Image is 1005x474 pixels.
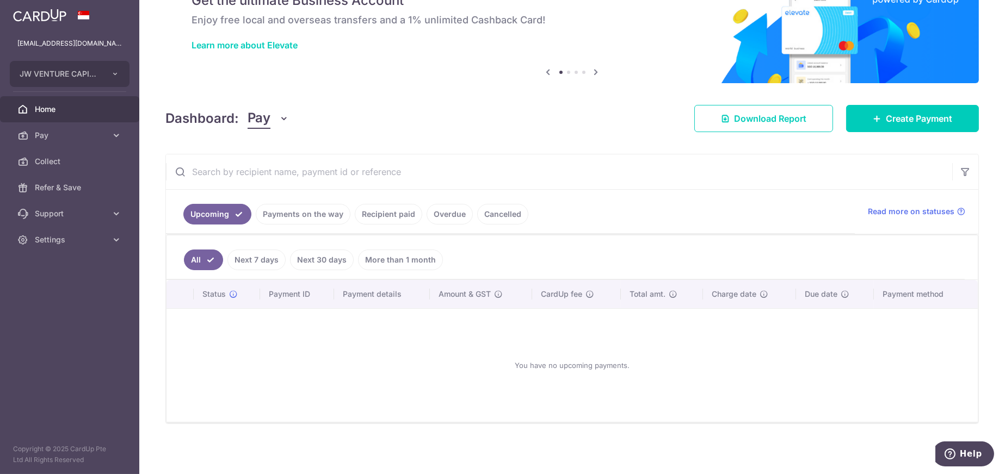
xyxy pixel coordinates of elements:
[630,289,665,300] span: Total amt.
[355,204,422,224] a: Recipient paid
[166,154,952,189] input: Search by recipient name, payment id or reference
[290,250,354,270] a: Next 30 days
[846,105,979,132] a: Create Payment
[427,204,473,224] a: Overdue
[886,112,952,125] span: Create Payment
[165,109,239,128] h4: Dashboard:
[192,40,298,51] a: Learn more about Elevate
[10,61,130,87] button: JW VENTURE CAPITAL PTE. LTD.
[35,234,107,245] span: Settings
[712,289,756,300] span: Charge date
[256,204,350,224] a: Payments on the way
[805,289,837,300] span: Due date
[192,14,953,27] h6: Enjoy free local and overseas transfers and a 1% unlimited Cashback Card!
[868,206,965,217] a: Read more on statuses
[227,250,286,270] a: Next 7 days
[184,250,223,270] a: All
[541,289,582,300] span: CardUp fee
[935,441,994,469] iframe: Opens a widget where you can find more information
[13,9,66,22] img: CardUp
[260,280,334,308] th: Payment ID
[35,130,107,141] span: Pay
[20,68,100,79] span: JW VENTURE CAPITAL PTE. LTD.
[248,108,289,129] button: Pay
[35,182,107,193] span: Refer & Save
[439,289,491,300] span: Amount & GST
[734,112,806,125] span: Download Report
[248,108,270,129] span: Pay
[35,208,107,219] span: Support
[183,204,251,224] a: Upcoming
[180,317,965,413] div: You have no upcoming payments.
[694,105,833,132] a: Download Report
[358,250,443,270] a: More than 1 month
[35,156,107,167] span: Collect
[334,280,430,308] th: Payment details
[477,204,528,224] a: Cancelled
[35,104,107,115] span: Home
[874,280,978,308] th: Payment method
[202,289,226,300] span: Status
[868,206,954,217] span: Read more on statuses
[17,38,122,49] p: [EMAIL_ADDRESS][DOMAIN_NAME]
